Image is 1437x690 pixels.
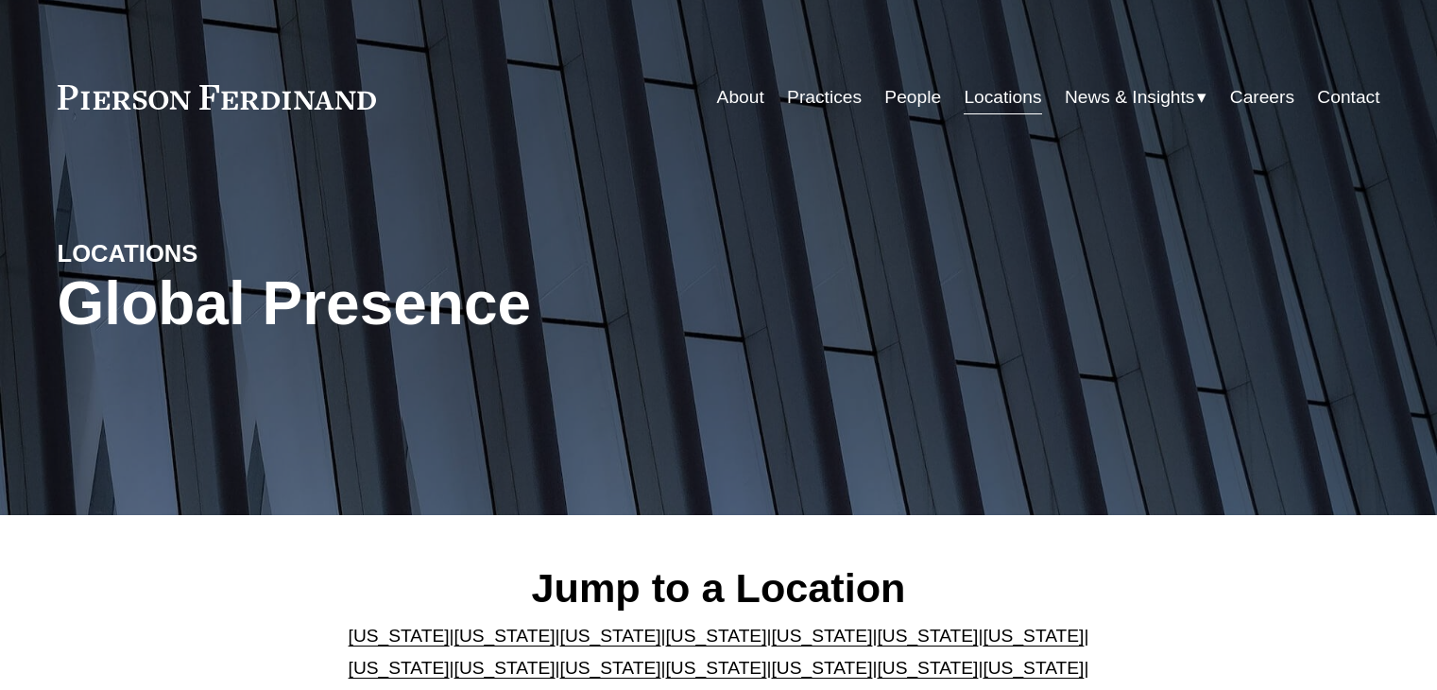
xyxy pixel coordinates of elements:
[877,626,978,646] a: [US_STATE]
[884,79,941,115] a: People
[58,238,388,268] h4: LOCATIONS
[454,658,556,678] a: [US_STATE]
[771,658,872,678] a: [US_STATE]
[717,79,764,115] a: About
[771,626,872,646] a: [US_STATE]
[983,658,1084,678] a: [US_STATE]
[58,269,939,338] h1: Global Presence
[1230,79,1294,115] a: Careers
[666,626,767,646] a: [US_STATE]
[560,626,661,646] a: [US_STATE]
[1065,81,1195,114] span: News & Insights
[1065,79,1207,115] a: folder dropdown
[560,658,661,678] a: [US_STATE]
[666,658,767,678] a: [US_STATE]
[349,658,450,678] a: [US_STATE]
[983,626,1084,646] a: [US_STATE]
[1317,79,1379,115] a: Contact
[964,79,1041,115] a: Locations
[333,563,1104,612] h2: Jump to a Location
[877,658,978,678] a: [US_STATE]
[454,626,556,646] a: [US_STATE]
[349,626,450,646] a: [US_STATE]
[787,79,862,115] a: Practices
